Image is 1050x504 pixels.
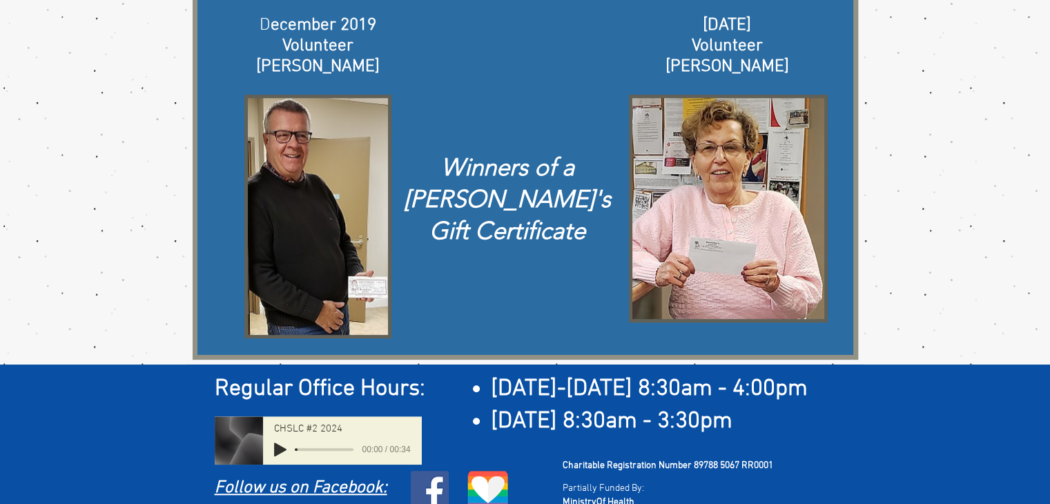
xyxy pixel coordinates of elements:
[215,373,846,406] h2: ​
[274,424,342,434] span: CHSLC #2 2024
[215,478,387,498] a: Follow us on Facebook:
[274,443,286,456] button: Play
[215,375,425,403] span: Regular Office Hours:
[563,483,644,494] span: Partially Funded By:
[248,98,388,335] img: Andre Pelletier Maximillian Dec 2019.jpg
[441,152,574,182] span: Winners of a
[563,460,773,472] span: Charitable Registration Number 89788 5067 RR0001
[665,36,789,77] span: Volunteer [PERSON_NAME]
[491,407,732,436] span: [DATE] 8:30am - 3:30pm
[271,15,376,36] span: ecember 2019
[256,36,380,77] span: Volunteer [PERSON_NAME]
[353,443,410,456] span: 00:00 / 00:34
[260,15,376,36] span: D
[404,184,611,245] span: [PERSON_NAME]'s Gift Certificate
[703,15,751,36] span: [DATE]
[632,98,824,319] img: Judy Brophy Maximillian Jan 2020.jpg
[491,375,808,403] span: [DATE]-[DATE] 8:30am - 4:00pm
